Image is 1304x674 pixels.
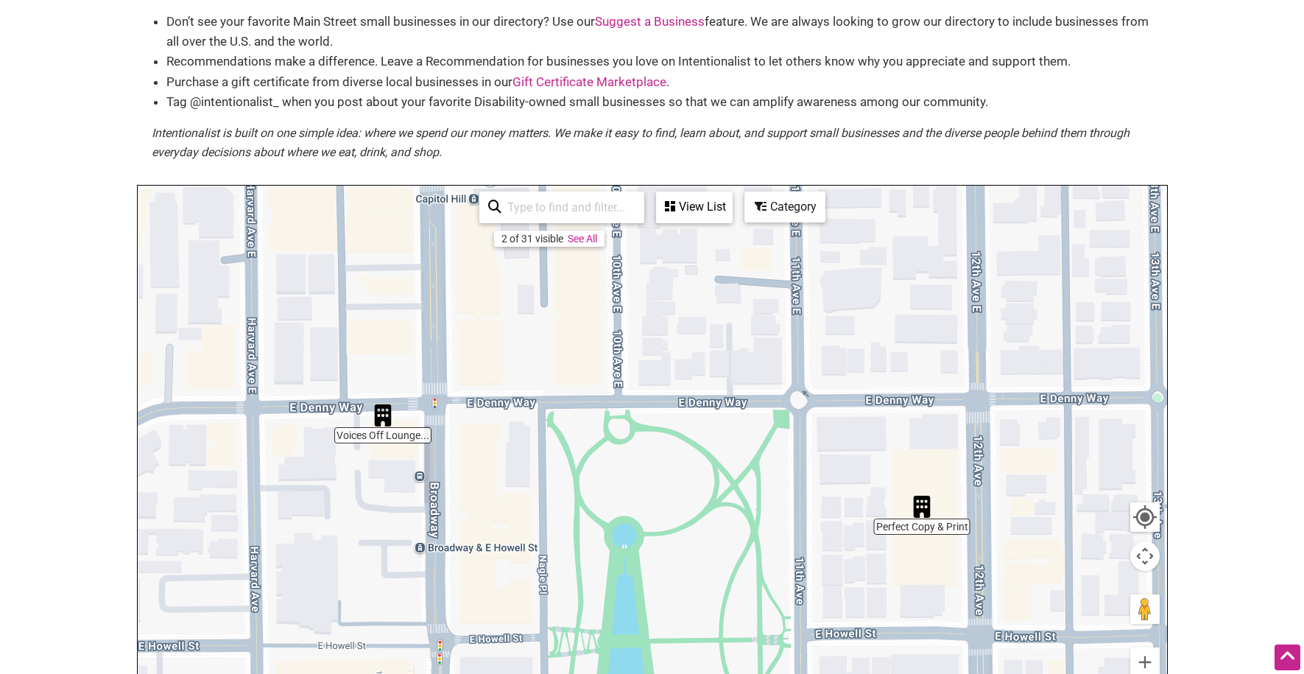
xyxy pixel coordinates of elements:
a: Suggest a Business [595,14,705,29]
a: See All [568,233,597,245]
div: Scroll Back to Top [1275,645,1300,670]
div: View List [658,193,731,221]
div: Category [746,193,824,221]
li: Don’t see your favorite Main Street small businesses in our directory? Use our feature. We are al... [166,12,1153,52]
input: Type to find and filter... [501,193,635,222]
div: Filter by category [744,192,825,222]
li: Tag @intentionalist_ when you post about your favorite Disability-owned small businesses so that ... [166,92,1153,112]
div: Voices Off Lounge by Visually Speaking [372,404,394,426]
a: Gift Certificate Marketplace [512,74,666,89]
button: Your Location [1130,502,1160,532]
button: Map camera controls [1130,541,1160,571]
div: See a list of the visible businesses [656,192,733,223]
div: 2 of 31 visible [501,233,563,245]
div: Type to search and filter [479,192,644,223]
em: Intentionalist is built on one simple idea: where we spend our money matters. We make it easy to ... [152,126,1129,159]
li: Purchase a gift certificate from diverse local businesses in our . [166,72,1153,92]
li: Recommendations make a difference. Leave a Recommendation for businesses you love on Intentionali... [166,52,1153,71]
div: Perfect Copy & Print [911,496,933,518]
button: Drag Pegman onto the map to open Street View [1130,594,1160,624]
